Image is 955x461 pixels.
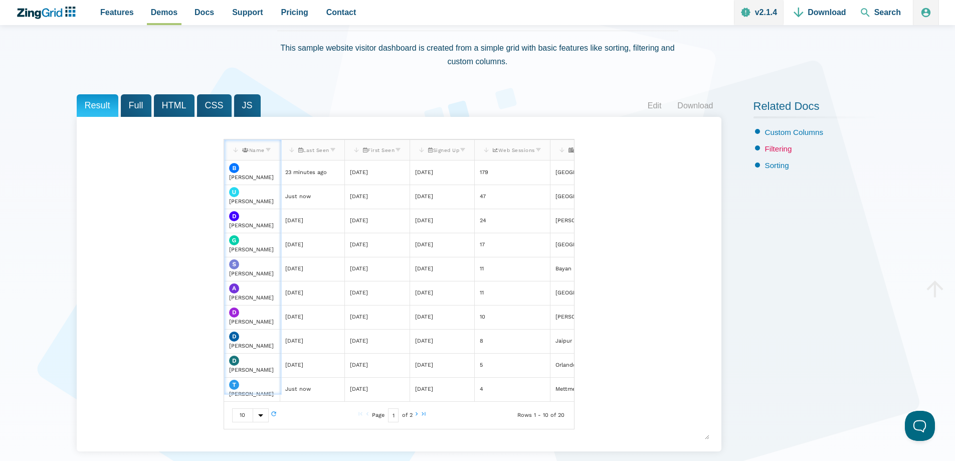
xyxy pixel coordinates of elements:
[543,413,548,418] zg-text: 10
[558,413,564,418] zg-text: 20
[538,413,541,418] zg-text: -
[229,163,239,173] img: Avatar N/A
[480,337,483,346] div: 8
[229,391,274,397] span: [PERSON_NAME]
[415,385,433,394] div: [DATE]
[410,413,413,418] zg-text: 2
[277,31,678,78] div: This sample website visitor dashboard is created from a simple grid with basic features like sort...
[229,308,239,318] img: Avatar N/A
[195,6,214,19] span: Docs
[415,361,433,370] div: [DATE]
[285,168,326,178] div: 23 minutes ago
[349,361,367,370] div: [DATE]
[229,356,239,366] img: Avatar N/A
[555,264,589,274] div: Bayan Lepas
[428,147,459,153] span: Signed Up
[388,408,399,422] input: Current Page
[480,264,484,274] div: 11
[480,216,486,226] div: 24
[154,94,195,117] span: HTML
[420,410,427,420] zg-button: lastpage
[264,144,271,157] zg-button: filter
[415,168,433,178] div: [DATE]
[480,385,483,394] div: 4
[349,192,367,202] div: [DATE]
[415,288,433,298] div: [DATE]
[285,313,303,322] div: [DATE]
[270,410,277,420] zg-button: reload
[555,216,600,226] div: [PERSON_NAME]
[534,144,541,157] zg-button: filter
[285,264,303,274] div: [DATE]
[285,192,310,202] div: Just now
[229,246,274,253] span: [PERSON_NAME]
[480,168,488,178] div: 179
[285,216,303,226] div: [DATE]
[364,410,371,420] zg-button: prevpage
[329,144,336,157] zg-button: filter
[229,211,239,221] img: Avatar N/A
[555,168,611,178] div: [GEOGRAPHIC_DATA]
[415,264,433,274] div: [DATE]
[242,147,265,153] span: Name
[285,240,303,250] div: [DATE]
[229,343,274,349] span: [PERSON_NAME]
[480,288,484,298] div: 11
[229,198,274,205] span: [PERSON_NAME]
[493,147,535,153] span: Web Sessions
[568,147,586,153] span: City
[765,161,789,170] a: Sorting
[281,6,308,19] span: Pricing
[517,413,532,418] zg-text: Rows
[229,380,239,390] img: Avatar N/A
[229,319,274,325] span: [PERSON_NAME]
[349,264,367,274] div: [DATE]
[357,410,364,420] zg-button: firstpage
[229,283,239,293] img: Avatar N/A
[480,313,485,322] div: 10
[229,235,239,245] img: Avatar N/A
[77,94,118,117] span: Result
[555,313,600,322] div: [PERSON_NAME]
[640,98,670,113] a: Edit
[413,410,420,420] zg-button: nextpage
[121,94,151,117] span: Full
[229,259,239,269] img: Avatar N/A
[285,385,310,394] div: Just now
[232,6,263,19] span: Support
[285,361,303,370] div: [DATE]
[905,411,935,441] iframe: Toggle Customer Support
[349,337,367,346] div: [DATE]
[229,332,239,342] img: Avatar N/A
[415,337,433,346] div: [DATE]
[550,413,556,418] zg-text: of
[459,144,466,157] zg-button: filter
[415,240,433,250] div: [DATE]
[349,385,367,394] div: [DATE]
[16,7,81,19] a: ZingChart Logo. Click to return to the homepage
[765,144,792,153] a: Filtering
[229,294,274,301] span: [PERSON_NAME]
[298,147,329,153] span: Last Seen
[349,313,367,322] div: [DATE]
[233,409,253,422] div: 10
[555,385,598,394] div: Mettmenstetten
[349,288,367,298] div: [DATE]
[415,313,433,322] div: [DATE]
[765,128,823,136] a: Custom Columns
[415,192,433,202] div: [DATE]
[395,144,402,157] zg-button: filter
[402,413,408,418] zg-text: of
[229,174,274,181] span: [PERSON_NAME]
[349,240,367,250] div: [DATE]
[480,240,485,250] div: 17
[349,168,367,178] div: [DATE]
[229,187,239,197] img: Avatar N/A
[229,367,274,373] span: [PERSON_NAME]
[285,288,303,298] div: [DATE]
[555,337,571,346] div: Jaipur
[534,413,536,418] zg-text: 1
[669,98,721,113] a: Download
[229,222,274,229] span: [PERSON_NAME]
[349,216,367,226] div: [DATE]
